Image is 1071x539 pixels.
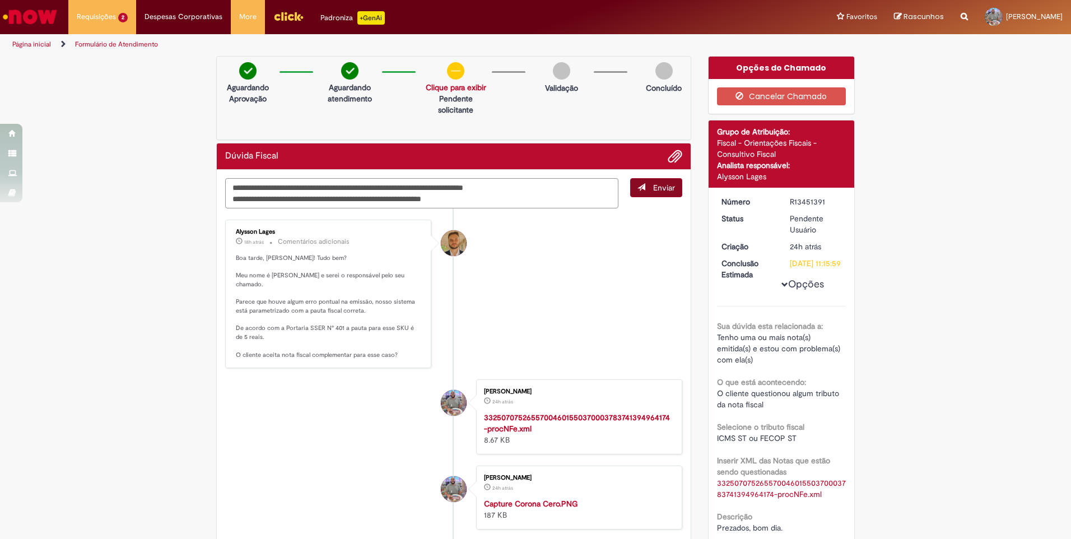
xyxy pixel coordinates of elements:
span: 24h atrás [790,241,821,252]
span: 2 [118,13,128,22]
span: Enviar [653,183,675,193]
dt: Conclusão Estimada [713,258,782,280]
img: click_logo_yellow_360x200.png [273,8,304,25]
span: ICMS ST ou FECOP ST [717,433,797,443]
b: Sua dúvida esta relacionada a: [717,321,823,331]
div: 187 KB [484,498,670,521]
span: Favoritos [846,11,877,22]
img: check-circle-green.png [341,62,358,80]
dt: Status [713,213,782,224]
a: Clique para exibir [426,82,486,92]
div: Padroniza [320,11,385,25]
div: 27/08/2025 10:15:57 [790,241,842,252]
div: Romulo Araujo Lima Da Silva [441,476,467,502]
a: Formulário de Atendimento [75,40,158,49]
div: Analista responsável: [717,160,846,171]
textarea: Digite sua mensagem aqui... [225,178,618,208]
span: Tenho uma ou mais nota(s) emitida(s) e estou com problema(s) com ela(s) [717,332,842,365]
p: +GenAi [357,11,385,25]
span: Rascunhos [904,11,944,22]
div: Alysson Lages [441,230,467,256]
small: Comentários adicionais [278,237,350,247]
div: Grupo de Atribuição: [717,126,846,137]
div: R13451391 [790,196,842,207]
p: Aguardando atendimento [323,82,376,104]
b: O que está acontecendo: [717,377,806,387]
img: circle-minus.png [447,62,464,80]
div: Fiscal - Orientações Fiscais - Consultivo Fiscal [717,137,846,160]
div: [PERSON_NAME] [484,475,670,481]
img: check-circle-green.png [239,62,257,80]
div: 8.67 KB [484,412,670,445]
div: Alysson Lages [236,229,422,235]
time: 27/08/2025 15:41:34 [244,239,264,245]
button: Cancelar Chamado [717,87,846,105]
a: Rascunhos [894,12,944,22]
b: Selecione o tributo fiscal [717,422,804,432]
b: Descrição [717,512,752,522]
a: Download de 33250707526557004601550370003783741394964174-procNFe.xml [717,478,846,499]
img: img-circle-grey.png [553,62,570,80]
time: 27/08/2025 10:15:42 [492,398,513,405]
dt: Criação [713,241,782,252]
div: Alysson Lages [717,171,846,182]
a: Capture Corona Cero.PNG [484,499,578,509]
img: ServiceNow [1,6,59,28]
p: Boa tarde, [PERSON_NAME]! Tudo bem? Meu nome é [PERSON_NAME] e serei o responsável pelo seu chama... [236,254,422,359]
a: 33250707526557004601550370003783741394964174-procNFe.xml [484,412,670,434]
div: [DATE] 11:15:59 [790,258,842,269]
p: Aguardando Aprovação [221,82,274,104]
span: [PERSON_NAME] [1006,12,1063,21]
span: 18h atrás [244,239,264,245]
b: Inserir XML das Notas que estão sendo questionadas [717,456,830,477]
time: 27/08/2025 09:51:07 [492,485,513,491]
span: Despesas Corporativas [145,11,222,22]
p: Concluído [646,82,682,94]
ul: Trilhas de página [8,34,706,55]
span: More [239,11,257,22]
span: Requisições [77,11,116,22]
button: Adicionar anexos [668,149,682,164]
dt: Número [713,196,782,207]
p: Validação [545,82,578,94]
span: 24h atrás [492,398,513,405]
img: img-circle-grey.png [655,62,673,80]
a: Página inicial [12,40,51,49]
button: Enviar [630,178,682,197]
span: O cliente questionou algum tributo da nota fiscal [717,388,841,410]
div: [PERSON_NAME] [484,388,670,395]
div: Opções do Chamado [709,57,855,79]
div: Romulo Araujo Lima Da Silva [441,390,467,416]
time: 27/08/2025 10:15:57 [790,241,821,252]
h2: Dúvida Fiscal Histórico de tíquete [225,151,278,161]
span: 24h atrás [492,485,513,491]
p: Pendente solicitante [426,93,486,115]
div: Pendente Usuário [790,213,842,235]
